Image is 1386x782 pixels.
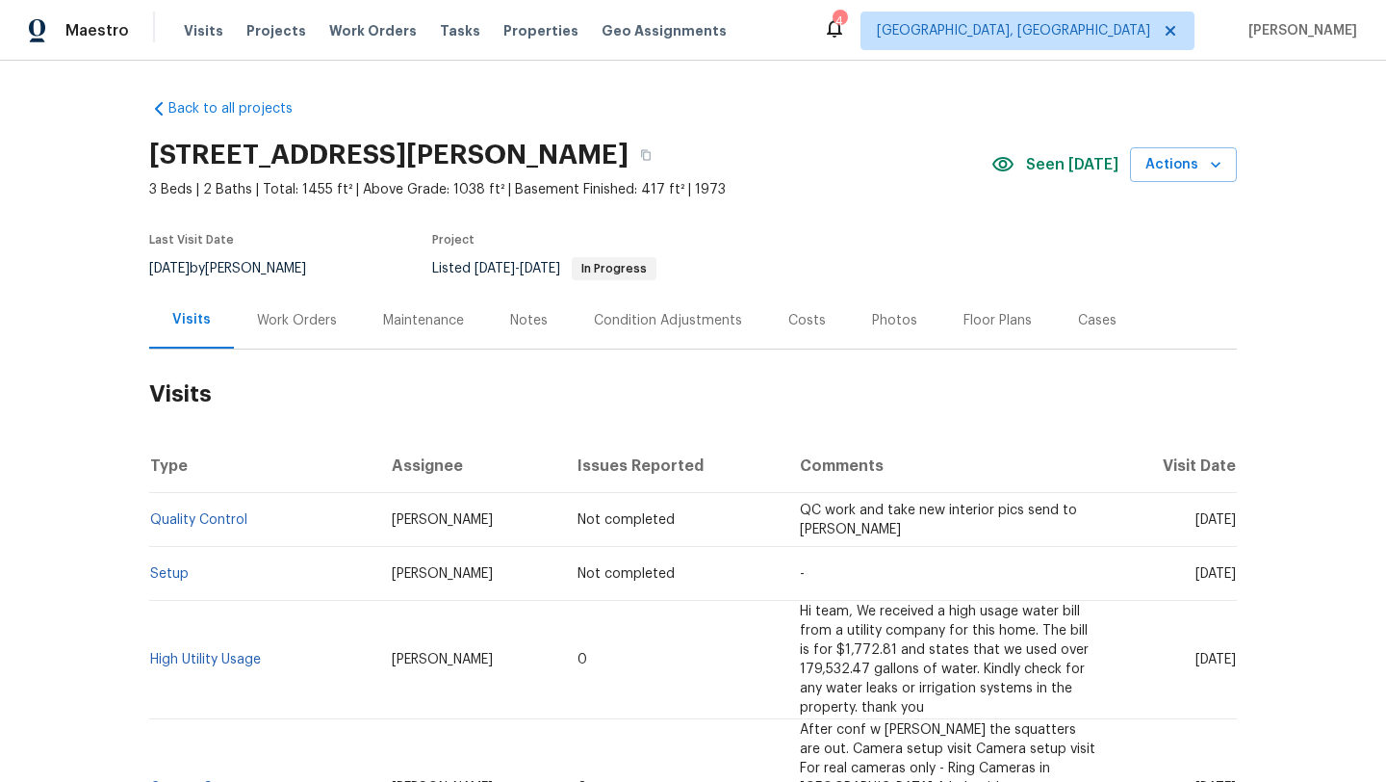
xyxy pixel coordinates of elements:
[963,311,1032,330] div: Floor Plans
[574,263,654,274] span: In Progress
[149,350,1237,439] h2: Visits
[833,12,846,31] div: 4
[392,567,493,581] span: [PERSON_NAME]
[562,439,783,493] th: Issues Reported
[877,21,1150,40] span: [GEOGRAPHIC_DATA], [GEOGRAPHIC_DATA]
[1195,567,1236,581] span: [DATE]
[376,439,563,493] th: Assignee
[172,310,211,329] div: Visits
[503,21,578,40] span: Properties
[149,257,329,280] div: by [PERSON_NAME]
[594,311,742,330] div: Condition Adjustments
[629,138,663,172] button: Copy Address
[432,262,656,275] span: Listed
[577,567,675,581] span: Not completed
[392,653,493,666] span: [PERSON_NAME]
[329,21,417,40] span: Work Orders
[184,21,223,40] span: Visits
[392,513,493,527] span: [PERSON_NAME]
[1145,153,1221,177] span: Actions
[149,234,234,246] span: Last Visit Date
[1195,653,1236,666] span: [DATE]
[150,567,189,581] a: Setup
[440,24,480,38] span: Tasks
[602,21,727,40] span: Geo Assignments
[149,145,629,165] h2: [STREET_ADDRESS][PERSON_NAME]
[872,311,917,330] div: Photos
[1111,439,1237,493] th: Visit Date
[520,262,560,275] span: [DATE]
[1130,147,1237,183] button: Actions
[65,21,129,40] span: Maestro
[1026,155,1118,174] span: Seen [DATE]
[800,504,1077,536] span: QC work and take new interior pics send to [PERSON_NAME]
[784,439,1111,493] th: Comments
[800,605,1089,715] span: Hi team, We received a high usage water bill from a utility company for this home. The bill is fo...
[149,262,190,275] span: [DATE]
[383,311,464,330] div: Maintenance
[432,234,475,246] span: Project
[1195,513,1236,527] span: [DATE]
[150,653,261,666] a: High Utility Usage
[149,439,376,493] th: Type
[510,311,548,330] div: Notes
[788,311,826,330] div: Costs
[150,513,247,527] a: Quality Control
[577,513,675,527] span: Not completed
[149,180,991,199] span: 3 Beds | 2 Baths | Total: 1455 ft² | Above Grade: 1038 ft² | Basement Finished: 417 ft² | 1973
[1241,21,1357,40] span: [PERSON_NAME]
[475,262,560,275] span: -
[475,262,515,275] span: [DATE]
[800,567,805,581] span: -
[149,99,334,118] a: Back to all projects
[577,653,587,666] span: 0
[257,311,337,330] div: Work Orders
[246,21,306,40] span: Projects
[1078,311,1116,330] div: Cases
